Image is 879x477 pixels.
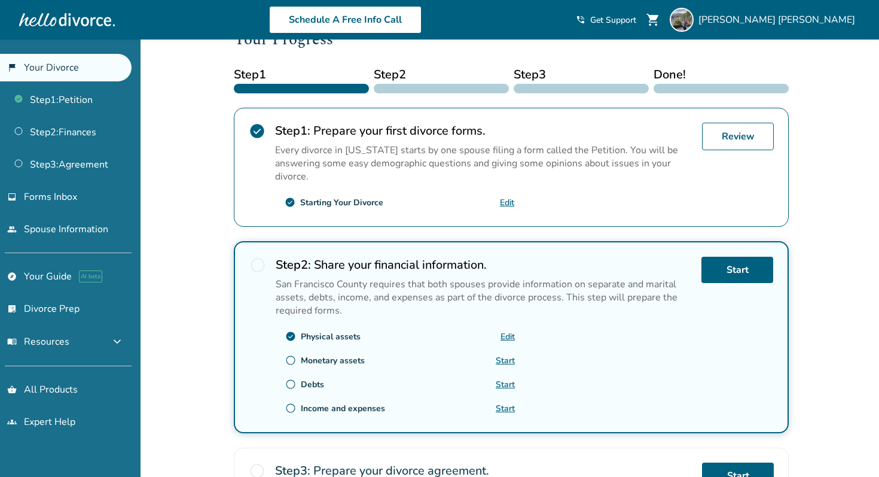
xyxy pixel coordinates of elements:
[285,197,295,208] span: check_circle
[285,355,296,366] span: radio_button_unchecked
[7,337,17,347] span: menu_book
[7,272,17,281] span: explore
[496,403,515,414] a: Start
[7,304,17,314] span: list_alt_check
[7,224,17,234] span: people
[285,379,296,390] span: radio_button_unchecked
[24,190,77,203] span: Forms Inbox
[285,331,296,342] span: check_circle
[7,63,17,72] span: flag_2
[698,13,860,26] span: [PERSON_NAME] [PERSON_NAME]
[276,278,692,317] p: San Francisco County requires that both spouses provide information on separate and marital asset...
[7,335,69,348] span: Resources
[110,335,124,349] span: expand_more
[79,271,102,282] span: AI beta
[269,6,422,34] a: Schedule A Free Info Call
[249,257,266,274] span: radio_button_unchecked
[275,123,692,139] h2: Prepare your first divorce forms.
[702,123,774,150] a: Review
[576,14,636,26] a: phone_in_talkGet Support
[234,66,369,84] span: Step 1
[819,420,879,477] iframe: Chat Widget
[670,8,694,32] img: Joseph Dimick
[514,66,649,84] span: Step 3
[249,123,265,139] span: check_circle
[301,403,385,414] div: Income and expenses
[285,403,296,414] span: radio_button_unchecked
[301,355,365,366] div: Monetary assets
[500,331,515,342] a: Edit
[7,385,17,394] span: shopping_basket
[301,331,361,342] div: Physical assets
[500,197,514,208] a: Edit
[646,13,660,27] span: shopping_cart
[276,257,692,273] h2: Share your financial information.
[496,379,515,390] a: Start
[590,14,636,26] span: Get Support
[701,257,773,283] a: Start
[7,417,17,427] span: groups
[496,355,515,366] a: Start
[276,257,311,273] strong: Step 2 :
[300,197,383,208] div: Starting Your Divorce
[374,66,509,84] span: Step 2
[275,144,692,183] p: Every divorce in [US_STATE] starts by one spouse filing a form called the Petition. You will be a...
[654,66,789,84] span: Done!
[7,192,17,202] span: inbox
[576,15,585,25] span: phone_in_talk
[275,123,310,139] strong: Step 1 :
[301,379,324,390] div: Debts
